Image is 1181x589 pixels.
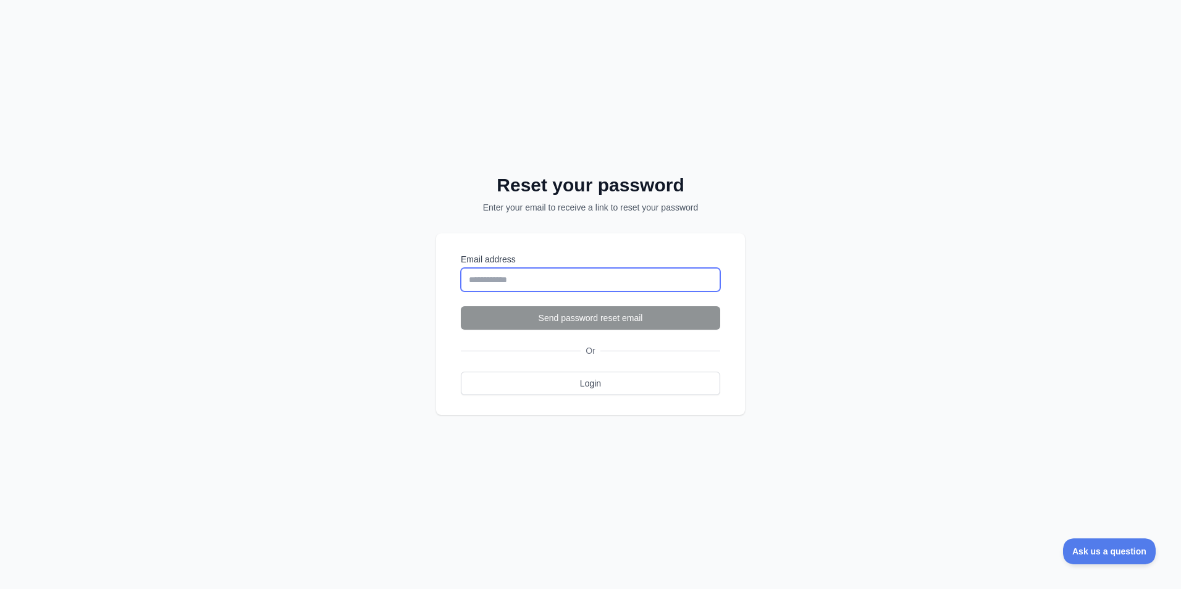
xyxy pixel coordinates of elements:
[461,253,720,265] label: Email address
[461,306,720,330] button: Send password reset email
[461,372,720,395] a: Login
[452,174,729,196] h2: Reset your password
[1063,538,1156,564] iframe: Toggle Customer Support
[581,345,600,357] span: Or
[452,201,729,214] p: Enter your email to receive a link to reset your password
